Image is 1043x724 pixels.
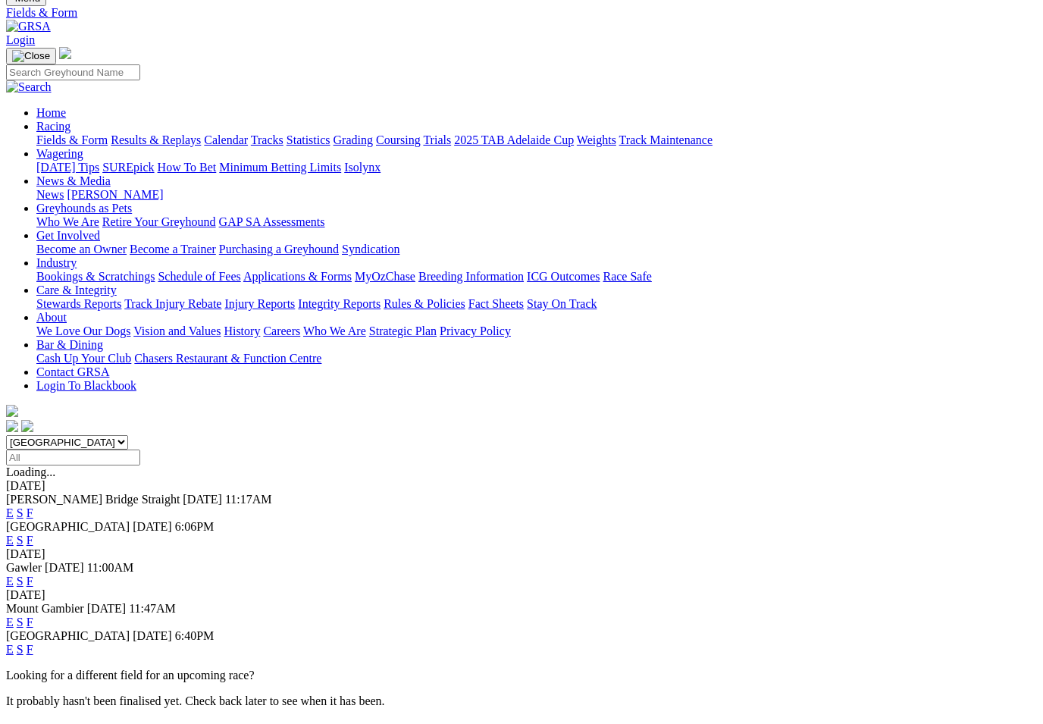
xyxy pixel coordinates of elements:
a: MyOzChase [355,270,415,283]
img: logo-grsa-white.png [6,405,18,417]
a: Strategic Plan [369,324,437,337]
a: ICG Outcomes [527,270,600,283]
a: Statistics [287,133,330,146]
div: Care & Integrity [36,297,1037,311]
a: E [6,534,14,547]
a: F [27,534,33,547]
a: Care & Integrity [36,284,117,296]
a: News [36,188,64,201]
a: E [6,575,14,588]
a: Who We Are [36,215,99,228]
img: facebook.svg [6,420,18,432]
a: Stay On Track [527,297,597,310]
a: Fields & Form [36,133,108,146]
a: Rules & Policies [384,297,465,310]
span: [GEOGRAPHIC_DATA] [6,520,130,533]
span: 11:17AM [225,493,272,506]
a: Become an Owner [36,243,127,255]
a: Weights [577,133,616,146]
span: 11:47AM [129,602,176,615]
div: [DATE] [6,588,1037,602]
a: Vision and Values [133,324,221,337]
img: Close [12,50,50,62]
span: [DATE] [87,602,127,615]
div: Greyhounds as Pets [36,215,1037,229]
a: S [17,506,23,519]
a: S [17,534,23,547]
a: Breeding Information [418,270,524,283]
span: 11:00AM [87,561,134,574]
a: About [36,311,67,324]
img: Search [6,80,52,94]
span: Gawler [6,561,42,574]
a: Injury Reports [224,297,295,310]
a: F [27,643,33,656]
a: Tracks [251,133,283,146]
span: [PERSON_NAME] Bridge Straight [6,493,180,506]
a: Racing [36,120,70,133]
a: Wagering [36,147,83,160]
a: How To Bet [158,161,217,174]
a: Schedule of Fees [158,270,240,283]
partial: It probably hasn't been finalised yet. Check back later to see when it has been. [6,694,385,707]
a: Login [6,33,35,46]
a: 2025 TAB Adelaide Cup [454,133,574,146]
span: Loading... [6,465,55,478]
a: Retire Your Greyhound [102,215,216,228]
span: [GEOGRAPHIC_DATA] [6,629,130,642]
a: Grading [334,133,373,146]
a: F [27,575,33,588]
a: E [6,506,14,519]
a: E [6,643,14,656]
a: Coursing [376,133,421,146]
a: Stewards Reports [36,297,121,310]
a: Login To Blackbook [36,379,136,392]
span: [DATE] [183,493,222,506]
img: GRSA [6,20,51,33]
a: Privacy Policy [440,324,511,337]
div: [DATE] [6,547,1037,561]
a: Minimum Betting Limits [219,161,341,174]
a: Who We Are [303,324,366,337]
a: Bookings & Scratchings [36,270,155,283]
a: Applications & Forms [243,270,352,283]
a: [DATE] Tips [36,161,99,174]
a: Bar & Dining [36,338,103,351]
div: Racing [36,133,1037,147]
img: logo-grsa-white.png [59,47,71,59]
a: Cash Up Your Club [36,352,131,365]
input: Search [6,64,140,80]
a: Fields & Form [6,6,1037,20]
img: twitter.svg [21,420,33,432]
span: [DATE] [133,629,172,642]
a: Calendar [204,133,248,146]
a: Race Safe [603,270,651,283]
a: SUREpick [102,161,154,174]
span: 6:06PM [175,520,215,533]
span: Mount Gambier [6,602,84,615]
a: Get Involved [36,229,100,242]
div: Get Involved [36,243,1037,256]
div: Industry [36,270,1037,284]
a: Chasers Restaurant & Function Centre [134,352,321,365]
a: Become a Trainer [130,243,216,255]
a: Results & Replays [111,133,201,146]
div: News & Media [36,188,1037,202]
div: Bar & Dining [36,352,1037,365]
a: [PERSON_NAME] [67,188,163,201]
a: S [17,575,23,588]
span: [DATE] [133,520,172,533]
a: GAP SA Assessments [219,215,325,228]
a: Home [36,106,66,119]
div: About [36,324,1037,338]
a: Track Maintenance [619,133,713,146]
a: Syndication [342,243,399,255]
span: [DATE] [45,561,84,574]
a: E [6,616,14,628]
button: Toggle navigation [6,48,56,64]
a: Careers [263,324,300,337]
a: S [17,616,23,628]
a: History [224,324,260,337]
a: Fact Sheets [468,297,524,310]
